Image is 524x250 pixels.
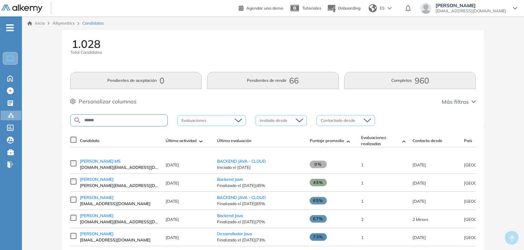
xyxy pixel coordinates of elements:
a: Backend Java [217,177,243,182]
span: 1 [361,162,364,167]
span: Onboarding [338,5,360,11]
img: Logo [1,4,43,13]
span: [EMAIL_ADDRESS][DOMAIN_NAME] [80,237,159,243]
span: Total Candidatos [70,49,102,55]
span: [DATE] [166,180,179,186]
span: [PERSON_NAME] [80,231,114,236]
img: [missing "en.ARROW_ALT" translation] [402,140,406,142]
span: Última actividad [166,138,196,144]
span: 1 [361,235,364,240]
button: Personalizar columnas [70,97,136,105]
button: Completos960 [344,72,476,89]
a: Backend Java [217,213,243,218]
span: 1 [361,180,364,186]
span: 73% [310,233,327,241]
a: [PERSON_NAME] MS [80,158,159,164]
img: arrow [388,7,392,10]
span: [DATE] [166,235,179,240]
img: [missing "en.ARROW_ALT" translation] [347,140,350,142]
a: Agendar una demo [239,3,283,12]
button: Pendientes de rendir66 [207,72,339,89]
span: Puntaje promedio [310,138,344,144]
span: Candidatos [82,20,104,26]
span: 15-ago-2025 [413,180,426,186]
span: [GEOGRAPHIC_DATA] [464,180,507,186]
span: [PERSON_NAME] [80,177,114,182]
span: Finalizado el [DATE] | 65% [217,201,303,207]
span: [PERSON_NAME][EMAIL_ADDRESS][DOMAIN_NAME] [80,183,159,189]
a: Desarrollador Java [217,231,252,236]
span: Más filtros [442,98,469,106]
a: Inicio [27,20,45,26]
span: 0% [310,161,327,168]
a: [PERSON_NAME] [80,195,159,201]
span: 14-ago-2025 [413,235,426,240]
span: Finalizado el [DATE] | 73% [217,237,303,243]
a: [PERSON_NAME] [80,176,159,183]
span: [EMAIL_ADDRESS][DOMAIN_NAME] [436,8,506,14]
a: BACKEND JAVA - CLOUD [217,159,266,164]
span: Alkymetrics [52,21,75,26]
span: [GEOGRAPHIC_DATA] [464,162,507,167]
span: Iniciado el [DATE] [217,164,303,171]
span: Contacto desde [413,138,442,144]
span: 15-ago-2025 [413,199,426,204]
img: world [369,4,377,12]
span: 65% [310,197,327,204]
span: Personalizar columnas [79,97,136,105]
span: [DATE] [166,199,179,204]
span: [PERSON_NAME] [80,195,114,200]
span: [EMAIL_ADDRESS][DOMAIN_NAME] [80,201,159,207]
span: [DOMAIN_NAME][EMAIL_ADDRESS][DOMAIN_NAME] [80,164,159,171]
span: País [464,138,472,144]
span: [GEOGRAPHIC_DATA] [464,235,507,240]
span: Finalizado el [DATE] | 45% [217,183,303,189]
span: Tutoriales [302,5,321,11]
a: [PERSON_NAME] [80,231,159,237]
a: BACKEND JAVA - CLOUD [217,195,266,200]
span: Finalizado el [DATE] | 70% [217,219,303,225]
span: 2 [361,217,364,222]
span: 11-jun-2025 [413,217,428,222]
span: Candidato [80,138,99,144]
span: Agendar una demo [246,5,283,11]
span: [PERSON_NAME] [80,213,114,218]
span: Evaluaciones realizadas [361,135,400,147]
span: [GEOGRAPHIC_DATA] [464,199,507,204]
span: 1 [361,199,364,204]
button: Pendientes de aceptación0 [70,72,202,89]
img: SEARCH_ALT [73,116,82,125]
span: ES [380,5,385,11]
span: [GEOGRAPHIC_DATA] [464,217,507,222]
span: 1.028 [72,38,100,49]
button: Onboarding [327,1,360,16]
span: [DATE] [166,162,179,167]
span: Última evaluación [217,138,251,144]
img: [missing "en.ARROW_ALT" translation] [199,140,203,142]
span: [DATE] [166,217,179,222]
span: 45% [310,179,327,186]
a: [PERSON_NAME] [80,213,159,219]
span: [PERSON_NAME] MS [80,159,121,164]
i: - [6,27,14,28]
button: Más filtros [442,98,476,106]
span: [PERSON_NAME] [436,3,506,8]
span: [DOMAIN_NAME][EMAIL_ADDRESS][DOMAIN_NAME] [80,219,159,225]
span: 15-ago-2025 [413,162,426,167]
span: 67% [310,215,327,223]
